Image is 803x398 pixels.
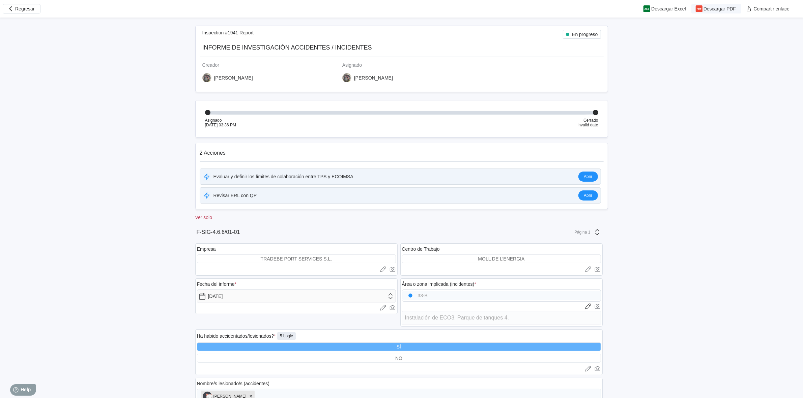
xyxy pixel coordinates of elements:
[213,174,353,179] div: Evaluar y definir los límites de colaboración entre TPS y ECOIMSA
[639,4,691,13] button: Descargar Excel
[402,281,476,287] div: Área o zona implicada (incidentes)
[197,246,216,252] div: Empresa
[214,75,253,81] div: [PERSON_NAME]
[395,356,402,361] div: NO
[584,174,592,179] div: Abrir
[261,256,332,262] div: TRADEBE PORT SERVICES S.L.
[342,73,351,82] img: 2f847459-28ef-4a61-85e4-954d408df519.jpg
[202,44,372,51] span: INFORME DE INVESTIGACIÓN ACCIDENTES / INCIDENTES
[753,6,790,11] span: Compartir enlace
[397,344,401,349] div: SÍ
[651,6,686,11] span: Descargar Excel
[402,246,440,252] div: Centro de Trabajo
[202,73,211,82] img: 2f847459-28ef-4a61-85e4-954d408df519.jpg
[205,123,236,127] div: [DATE] 03:36 PM
[197,333,276,339] div: Ha habido accidentados/lesionados?
[197,289,396,303] input: Seleccionar fecha
[197,229,240,235] div: F-SIG-4.6.6/01-01
[584,193,592,198] div: Abrir
[202,30,254,39] div: Inspection #1941 Report
[197,281,237,287] div: Fecha del informe
[200,150,604,156] div: 2 Acciones
[577,118,598,123] div: Cerrado
[202,62,337,68] div: Creador
[478,256,525,262] div: MOLL DE L’ENERGIA
[205,118,236,123] div: Asignado
[195,215,608,220] div: Ver solo
[704,6,736,11] span: Descargar PDF
[572,32,598,37] div: En progreso
[213,193,257,198] div: Revisar ERL con QP
[574,230,591,235] div: Página 1
[354,75,393,81] div: [PERSON_NAME]
[342,62,477,68] div: Asignado
[3,4,40,13] button: Regresar
[197,381,270,386] div: Nombre/s lesionado/s (accidentes)
[402,311,601,325] textarea: Instalación de ECO3. Parque de tanques 4.
[741,4,795,13] button: Compartir enlace
[15,6,35,11] span: Regresar
[577,123,598,127] div: Invalid date
[691,4,741,13] button: Descargar PDF
[277,332,296,340] div: 5 Logic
